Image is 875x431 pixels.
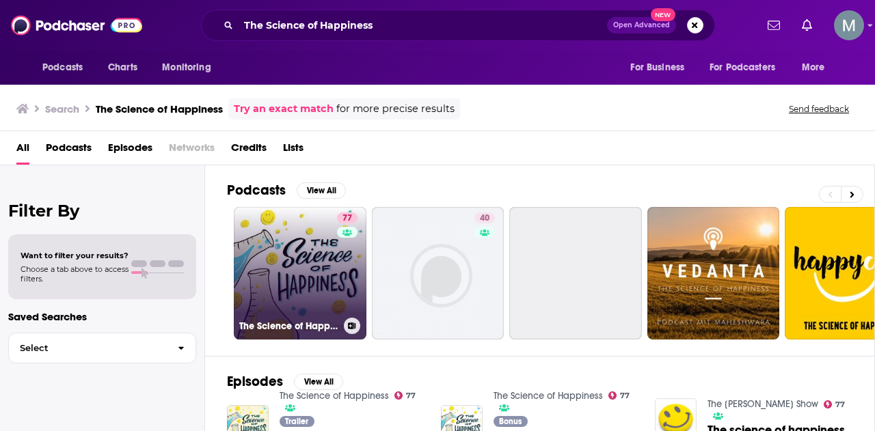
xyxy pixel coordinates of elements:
a: Lists [283,137,304,165]
a: Show notifications dropdown [796,14,818,37]
span: Monitoring [162,58,211,77]
h3: The Science of Happiness [96,102,223,115]
button: Select [8,333,196,363]
h2: Episodes [227,373,283,390]
span: Charts [108,58,137,77]
h3: Search [45,102,79,115]
a: Podcasts [46,137,92,165]
a: Try an exact match [234,101,334,117]
button: Send feedback [785,103,853,115]
a: The Science of Happiness [280,390,389,402]
span: Bonus [499,417,522,426]
span: 77 [835,402,845,408]
a: 77 [337,212,358,223]
a: Credits [231,137,267,165]
button: open menu [792,55,842,81]
img: Podchaser - Follow, Share and Rate Podcasts [11,12,142,38]
span: Want to filter your results? [21,251,129,260]
a: All [16,137,29,165]
span: 77 [620,393,630,399]
span: Logged in as mgreen [834,10,864,40]
a: Episodes [108,137,152,165]
a: 77 [608,391,630,400]
a: 77 [394,391,416,400]
span: for more precise results [336,101,455,117]
button: View All [297,182,346,199]
a: Charts [99,55,146,81]
span: More [802,58,825,77]
button: Open AdvancedNew [607,17,676,33]
a: Show notifications dropdown [762,14,785,37]
input: Search podcasts, credits, & more... [239,14,607,36]
span: Podcasts [42,58,83,77]
h2: Podcasts [227,182,286,199]
span: 77 [406,393,416,399]
a: 77 [824,400,846,408]
a: EpisodesView All [227,373,343,390]
button: View All [294,374,343,390]
span: 40 [480,212,489,225]
button: open menu [701,55,795,81]
div: Search podcasts, credits, & more... [201,10,715,41]
button: Show profile menu [834,10,864,40]
img: User Profile [834,10,864,40]
span: Networks [169,137,215,165]
span: Open Advanced [613,22,670,29]
span: 77 [342,212,352,225]
span: Select [9,344,167,352]
p: Saved Searches [8,310,196,323]
button: open menu [152,55,228,81]
span: Choose a tab above to access filters. [21,264,129,283]
h3: The Science of Happiness [239,320,338,332]
a: The Pat Kenny Show [708,398,818,410]
h2: Filter By [8,201,196,221]
span: For Podcasters [710,58,775,77]
span: Trailer [285,417,308,426]
span: New [651,8,675,21]
a: 40 [474,212,495,223]
button: open menu [621,55,701,81]
span: For Business [630,58,684,77]
a: 40 [372,207,504,339]
button: open menu [33,55,100,81]
a: The Science of Happiness [494,390,603,402]
a: 77The Science of Happiness [234,207,366,339]
a: PodcastsView All [227,182,346,199]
